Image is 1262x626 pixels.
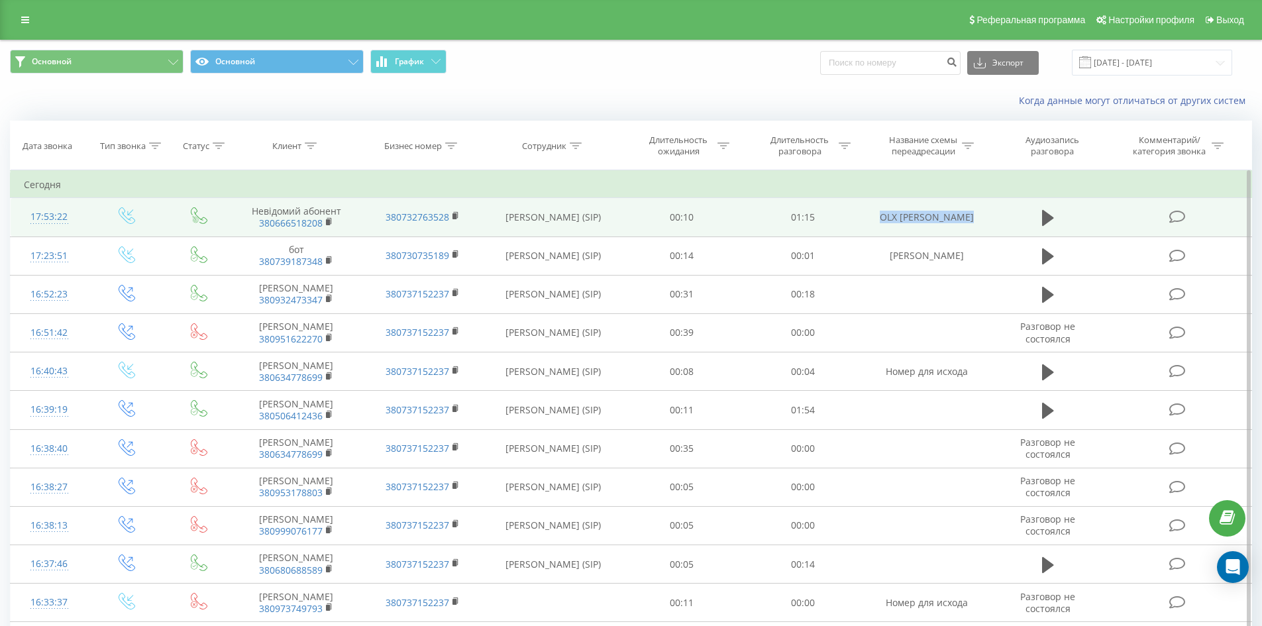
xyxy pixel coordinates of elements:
a: 380951622270 [259,333,323,345]
button: Основной [190,50,364,74]
td: [PERSON_NAME] (SIP) [486,429,621,468]
td: 00:08 [621,352,743,391]
td: 00:39 [621,313,743,352]
td: [PERSON_NAME] [233,545,359,584]
span: Основной [32,56,72,67]
a: 380737152237 [386,403,449,416]
td: [PERSON_NAME] (SIP) [486,198,621,236]
div: 16:52:23 [24,282,75,307]
div: Open Intercom Messenger [1217,551,1249,583]
td: 01:15 [743,198,864,236]
div: Длительность ожидания [643,134,714,157]
td: [PERSON_NAME] (SIP) [486,468,621,506]
td: [PERSON_NAME] (SIP) [486,391,621,429]
div: Сотрудник [522,140,566,152]
div: 16:33:37 [24,590,75,615]
a: 380737152237 [386,596,449,609]
a: 380732763528 [386,211,449,223]
td: [PERSON_NAME] [233,275,359,313]
td: 00:35 [621,429,743,468]
td: бот [233,236,359,275]
a: 380506412436 [259,409,323,422]
td: [PERSON_NAME] (SIP) [486,275,621,313]
div: 17:53:22 [24,204,75,230]
td: [PERSON_NAME] [233,584,359,622]
div: Дата звонка [23,140,72,152]
td: [PERSON_NAME] [233,506,359,545]
td: [PERSON_NAME] [233,391,359,429]
span: Разговор не состоялся [1020,320,1075,344]
td: 00:11 [621,584,743,622]
a: 380932473347 [259,293,323,306]
a: 380634778699 [259,448,323,460]
button: Экспорт [967,51,1039,75]
div: Бизнес номер [384,140,442,152]
td: 00:04 [743,352,864,391]
a: 380666518208 [259,217,323,229]
td: [PERSON_NAME] [233,468,359,506]
span: Разговор не состоялся [1020,590,1075,615]
span: Разговор не состоялся [1020,436,1075,460]
td: 00:00 [743,468,864,506]
span: График [395,57,424,66]
td: 00:00 [743,584,864,622]
td: 00:10 [621,198,743,236]
td: [PERSON_NAME] [863,236,989,275]
span: Реферальная программа [976,15,1085,25]
div: 16:40:43 [24,358,75,384]
div: 16:38:27 [24,474,75,500]
td: [PERSON_NAME] (SIP) [486,313,621,352]
td: [PERSON_NAME] [233,429,359,468]
td: 00:31 [621,275,743,313]
div: Аудиозапись разговора [1009,134,1095,157]
td: 00:18 [743,275,864,313]
a: 380737152237 [386,365,449,378]
td: [PERSON_NAME] [233,313,359,352]
div: 16:51:42 [24,320,75,346]
a: Когда данные могут отличаться от других систем [1019,94,1252,107]
div: 17:23:51 [24,243,75,269]
td: [PERSON_NAME] (SIP) [486,236,621,275]
a: 380737152237 [386,287,449,300]
button: Основной [10,50,184,74]
td: [PERSON_NAME] (SIP) [486,506,621,545]
td: OLX [PERSON_NAME] [863,198,989,236]
td: 00:05 [621,545,743,584]
td: 01:54 [743,391,864,429]
td: [PERSON_NAME] (SIP) [486,545,621,584]
a: 380973749793 [259,602,323,615]
a: 380737152237 [386,326,449,339]
a: 380737152237 [386,480,449,493]
div: 16:38:13 [24,513,75,539]
div: Длительность разговора [764,134,835,157]
a: 380634778699 [259,371,323,384]
td: 00:14 [621,236,743,275]
a: 380680688589 [259,564,323,576]
div: Тип звонка [100,140,146,152]
a: 380737152237 [386,558,449,570]
span: Выход [1216,15,1244,25]
span: Настройки профиля [1108,15,1194,25]
a: 380999076177 [259,525,323,537]
div: Название схемы переадресации [888,134,959,157]
span: Разговор не состоялся [1020,474,1075,499]
div: Комментарий/категория звонка [1131,134,1208,157]
a: 380739187348 [259,255,323,268]
a: 380953178803 [259,486,323,499]
div: 16:37:46 [24,551,75,577]
td: Номер для исхода [863,352,989,391]
div: 16:39:19 [24,397,75,423]
input: Поиск по номеру [820,51,961,75]
td: [PERSON_NAME] (SIP) [486,352,621,391]
td: [PERSON_NAME] [233,352,359,391]
td: 00:00 [743,429,864,468]
span: Разговор не состоялся [1020,513,1075,537]
td: Сегодня [11,172,1252,198]
td: 00:05 [621,468,743,506]
button: График [370,50,447,74]
td: 00:00 [743,506,864,545]
td: 00:14 [743,545,864,584]
td: 00:05 [621,506,743,545]
td: 00:00 [743,313,864,352]
a: 380737152237 [386,519,449,531]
